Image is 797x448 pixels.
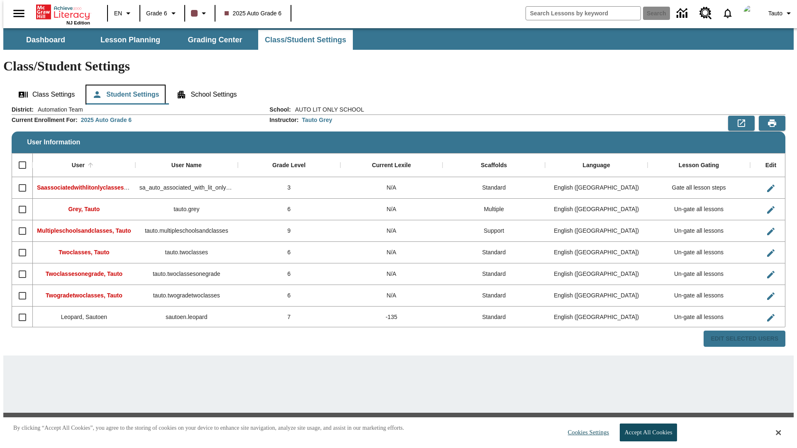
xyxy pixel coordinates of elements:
[728,116,755,131] button: Export to CSV
[238,177,340,199] div: 3
[679,162,719,169] div: Lesson Gating
[110,6,137,21] button: Language: EN, Select a language
[545,177,648,199] div: English (US)
[302,116,332,124] div: Tauto Grey
[238,199,340,220] div: 6
[648,285,750,307] div: Un-gate all lessons
[583,162,610,169] div: Language
[765,6,797,21] button: Profile/Settings
[443,199,545,220] div: Multiple
[238,307,340,328] div: 7
[12,85,81,105] button: Class Settings
[238,242,340,263] div: 6
[340,307,443,328] div: -135
[759,116,785,131] button: Print Preview
[238,263,340,285] div: 6
[12,105,785,347] div: User Information
[81,116,132,124] div: 2025 Auto Grade 6
[443,307,545,328] div: Standard
[763,245,779,261] button: Edit User
[135,177,238,199] div: sa_auto_associated_with_lit_only_classes
[135,199,238,220] div: tauto.grey
[372,162,411,169] div: Current Lexile
[768,9,782,18] span: Tauto
[188,35,242,45] span: Grading Center
[37,227,131,234] span: Multipleschoolsandclasses, Tauto
[545,242,648,263] div: English (US)
[36,3,90,25] div: Home
[143,6,182,21] button: Grade: Grade 6, Select a grade
[291,105,364,114] span: AUTO LIT ONLY SCHOOL
[114,9,122,18] span: EN
[269,106,291,113] h2: School :
[265,35,346,45] span: Class/Student Settings
[238,285,340,307] div: 6
[340,263,443,285] div: N/A
[738,2,765,24] button: Select a new avatar
[61,314,107,320] span: Leopard, Sautoen
[763,309,779,326] button: Edit User
[648,307,750,328] div: Un-gate all lessons
[59,249,109,256] span: Twoclasses, Tauto
[188,6,212,21] button: Class color is dark brown. Change class color
[545,199,648,220] div: English (US)
[763,266,779,283] button: Edit User
[340,220,443,242] div: N/A
[694,2,717,24] a: Resource Center, Will open in new tab
[763,223,779,240] button: Edit User
[46,292,122,299] span: Twogradetwoclasses, Tauto
[340,177,443,199] div: N/A
[272,162,306,169] div: Grade Level
[135,263,238,285] div: tauto.twoclassesonegrade
[174,30,257,50] button: Grading Center
[340,199,443,220] div: N/A
[135,220,238,242] div: tauto.multipleschoolsandclasses
[146,9,167,18] span: Grade 6
[135,307,238,328] div: sautoen.leopard
[620,424,677,441] button: Accept All Cookies
[37,184,214,191] span: Saassociatedwithlitonlyclasses, Saassociatedwithlitonlyclasses
[26,35,65,45] span: Dashboard
[12,106,34,113] h2: District :
[46,270,122,277] span: Twoclassesonegrade, Tauto
[34,105,83,114] span: Automation Team
[86,85,166,105] button: Student Settings
[743,5,760,22] img: Avatar
[27,139,80,146] span: User Information
[225,9,282,18] span: 2025 Auto Grade 6
[648,199,750,220] div: Un-gate all lessons
[7,1,31,26] button: Open side menu
[135,242,238,263] div: tauto.twoclasses
[100,35,160,45] span: Lesson Planning
[763,202,779,218] button: Edit User
[269,117,298,124] h2: Instructor :
[36,4,90,20] a: Home
[560,424,612,441] button: Cookies Settings
[776,429,781,436] button: Close
[13,424,404,432] p: By clicking “Accept All Cookies”, you agree to the storing of cookies on your device to enhance s...
[3,28,794,50] div: SubNavbar
[443,242,545,263] div: Standard
[443,177,545,199] div: Standard
[545,307,648,328] div: English (US)
[89,30,172,50] button: Lesson Planning
[648,242,750,263] div: Un-gate all lessons
[648,220,750,242] div: Un-gate all lessons
[170,85,243,105] button: School Settings
[763,180,779,197] button: Edit User
[717,2,738,24] a: Notifications
[443,263,545,285] div: Standard
[443,285,545,307] div: Standard
[135,285,238,307] div: tauto.twogradetwoclasses
[340,285,443,307] div: N/A
[545,263,648,285] div: English (US)
[340,242,443,263] div: N/A
[545,285,648,307] div: English (US)
[258,30,353,50] button: Class/Student Settings
[481,162,507,169] div: Scaffolds
[526,7,641,20] input: search field
[443,220,545,242] div: Support
[72,162,85,169] div: User
[545,220,648,242] div: English (US)
[648,263,750,285] div: Un-gate all lessons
